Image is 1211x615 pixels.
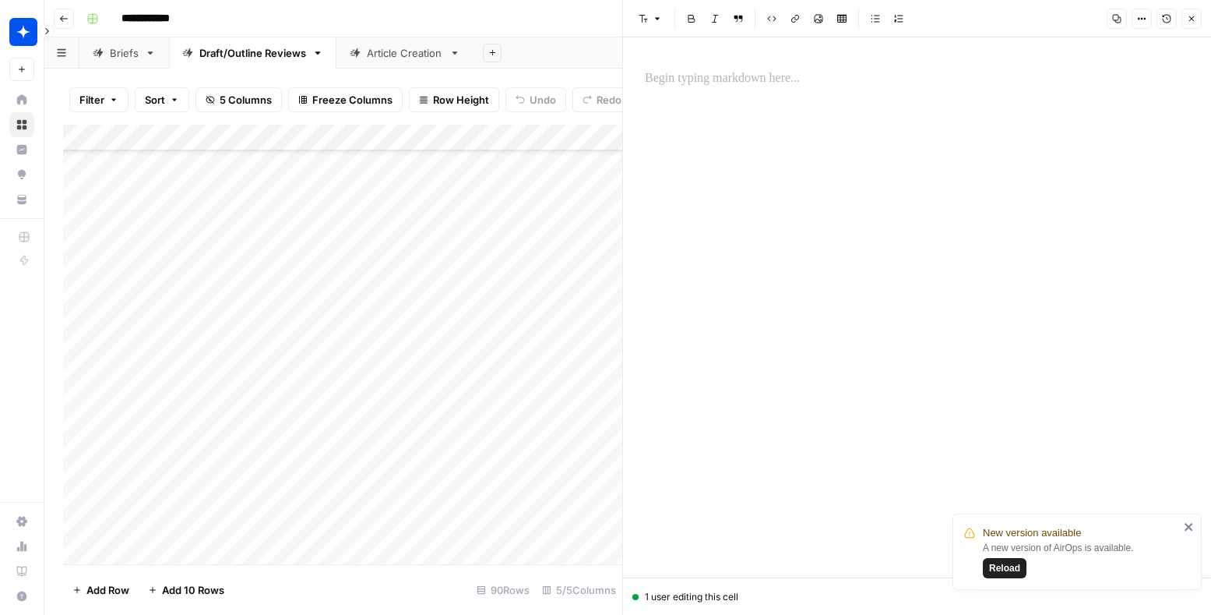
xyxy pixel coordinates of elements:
[63,578,139,603] button: Add Row
[433,92,489,108] span: Row Height
[1184,521,1195,533] button: close
[9,87,34,112] a: Home
[312,92,393,108] span: Freeze Columns
[9,559,34,584] a: Learning Hub
[470,578,536,603] div: 90 Rows
[9,509,34,534] a: Settings
[145,92,165,108] span: Sort
[530,92,556,108] span: Undo
[9,162,34,187] a: Opportunities
[9,112,34,137] a: Browse
[632,590,1202,604] div: 1 user editing this cell
[9,584,34,609] button: Help + Support
[162,582,224,598] span: Add 10 Rows
[288,87,403,112] button: Freeze Columns
[9,137,34,162] a: Insights
[336,37,473,69] a: Article Creation
[86,582,129,598] span: Add Row
[9,12,34,51] button: Workspace: Wiz
[169,37,336,69] a: Draft/Outline Reviews
[983,558,1026,578] button: Reload
[983,525,1081,541] span: New version available
[79,37,169,69] a: Briefs
[69,87,128,112] button: Filter
[79,92,104,108] span: Filter
[572,87,632,112] button: Redo
[110,45,139,61] div: Briefs
[367,45,443,61] div: Article Creation
[9,18,37,46] img: Wiz Logo
[505,87,566,112] button: Undo
[536,578,622,603] div: 5/5 Columns
[139,578,234,603] button: Add 10 Rows
[983,541,1179,578] div: A new version of AirOps is available.
[409,87,499,112] button: Row Height
[989,561,1020,575] span: Reload
[135,87,189,112] button: Sort
[195,87,282,112] button: 5 Columns
[597,92,621,108] span: Redo
[9,534,34,559] a: Usage
[199,45,306,61] div: Draft/Outline Reviews
[220,92,272,108] span: 5 Columns
[9,187,34,212] a: Your Data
